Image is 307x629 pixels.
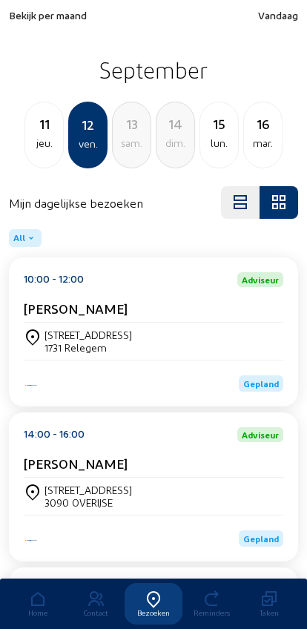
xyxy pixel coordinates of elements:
span: Gepland [243,378,279,389]
div: 10:00 - 12:00 [24,272,84,287]
div: 14:00 - 16:00 [24,427,85,442]
span: Vandaag [258,9,298,22]
span: Bekijk per maand [9,9,87,22]
div: 12 [70,114,106,135]
div: Taken [240,608,298,617]
span: All [13,232,25,244]
a: Reminders [182,583,240,625]
div: [STREET_ADDRESS] [44,484,132,496]
cam-card-title: [PERSON_NAME] [24,455,128,471]
div: 11 [25,113,63,134]
div: 16 [244,113,282,134]
div: 3090 OVERIJSE [44,496,132,509]
a: Home [9,583,67,625]
div: jeu. [25,134,63,152]
div: Home [9,608,67,617]
div: 14 [156,113,194,134]
span: Adviseur [242,275,279,284]
div: Contact [67,608,125,617]
div: mar. [244,134,282,152]
a: Bezoeken [125,583,182,625]
div: [STREET_ADDRESS] [44,329,132,341]
div: 13 [113,113,151,134]
h4: Mijn dagelijkse bezoeken [9,196,143,210]
div: sam. [113,134,151,152]
a: Taken [240,583,298,625]
div: Bezoeken [125,608,182,617]
cam-card-title: [PERSON_NAME] [24,300,128,316]
img: Energy Protect Ramen & Deuren [24,539,39,542]
img: Energy Protect Ramen & Deuren [24,383,39,387]
div: Reminders [182,608,240,617]
div: 1731 Relegem [44,341,132,354]
div: 15 [200,113,238,134]
div: ven. [70,135,106,153]
div: lun. [200,134,238,152]
span: Adviseur [242,430,279,439]
h2: September [9,51,298,88]
a: Contact [67,583,125,625]
div: dim. [156,134,194,152]
span: Gepland [243,533,279,544]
